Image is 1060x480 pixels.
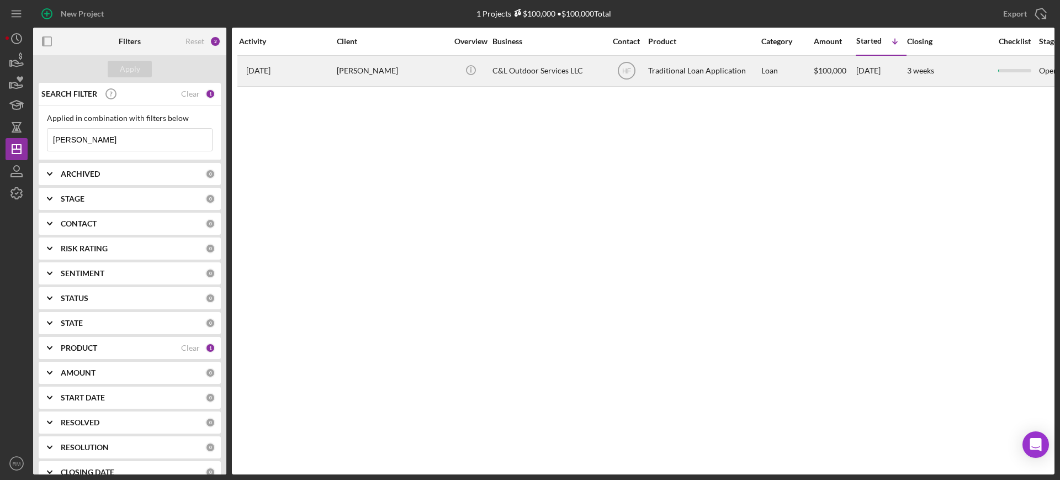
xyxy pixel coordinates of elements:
[205,293,215,303] div: 0
[511,9,555,18] div: $100,000
[61,319,83,328] b: STATE
[450,37,491,46] div: Overview
[61,219,97,228] b: CONTACT
[47,114,213,123] div: Applied in combination with filters below
[61,393,105,402] b: START DATE
[622,67,631,75] text: HF
[119,37,141,46] b: Filters
[492,56,603,86] div: C&L Outdoor Services LLC
[205,318,215,328] div: 0
[246,66,271,75] time: 2025-08-18 15:33
[761,56,813,86] div: Loan
[13,461,21,467] text: RM
[1022,431,1049,458] div: Open Intercom Messenger
[476,9,611,18] div: 1 Projects • $100,000 Total
[61,443,109,452] b: RESOLUTION
[606,37,647,46] div: Contact
[205,393,215,403] div: 0
[492,37,603,46] div: Business
[61,418,99,427] b: RESOLVED
[337,56,447,86] div: [PERSON_NAME]
[61,294,88,303] b: STATUS
[205,467,215,477] div: 0
[992,3,1054,25] button: Export
[61,3,104,25] div: New Project
[991,37,1038,46] div: Checklist
[181,344,200,352] div: Clear
[181,89,200,98] div: Clear
[907,37,990,46] div: Closing
[205,219,215,229] div: 0
[205,343,215,353] div: 1
[6,452,28,474] button: RM
[61,468,114,477] b: CLOSING DATE
[205,418,215,428] div: 0
[205,268,215,278] div: 0
[239,37,336,46] div: Activity
[907,66,934,75] time: 3 weeks
[61,170,100,178] b: ARCHIVED
[61,194,84,203] b: STAGE
[205,442,215,452] div: 0
[120,61,140,77] div: Apply
[61,344,97,352] b: PRODUCT
[1003,3,1027,25] div: Export
[41,89,97,98] b: SEARCH FILTER
[814,37,855,46] div: Amount
[210,36,221,47] div: 2
[337,37,447,46] div: Client
[761,37,813,46] div: Category
[205,368,215,378] div: 0
[648,56,759,86] div: Traditional Loan Application
[33,3,115,25] button: New Project
[205,89,215,99] div: 1
[648,37,759,46] div: Product
[61,368,96,377] b: AMOUNT
[856,36,882,45] div: Started
[185,37,204,46] div: Reset
[61,269,104,278] b: SENTIMENT
[205,169,215,179] div: 0
[108,61,152,77] button: Apply
[205,244,215,254] div: 0
[814,66,846,75] span: $100,000
[856,56,906,86] div: [DATE]
[205,194,215,204] div: 0
[61,244,108,253] b: RISK RATING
